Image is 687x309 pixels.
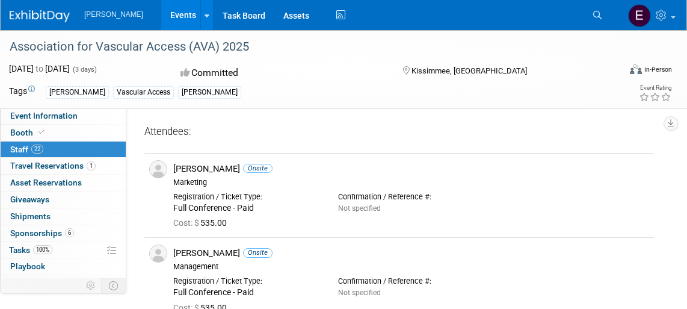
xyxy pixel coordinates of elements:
[10,145,43,154] span: Staff
[144,125,654,140] div: Attendees:
[10,261,45,271] span: Playbook
[39,129,45,136] i: Booth reservation complete
[173,287,320,298] div: Full Conference - Paid
[1,142,126,158] a: Staff22
[84,10,143,19] span: [PERSON_NAME]
[9,245,52,255] span: Tasks
[173,192,320,202] div: Registration / Ticket Type:
[628,4,651,27] img: Emily Janik
[9,64,70,73] span: [DATE] [DATE]
[173,163,649,175] div: [PERSON_NAME]
[1,242,126,258] a: Tasks100%
[65,228,74,237] span: 6
[31,145,43,154] span: 22
[1,208,126,225] a: Shipments
[10,211,51,221] span: Shipments
[72,66,97,73] span: (3 days)
[10,161,96,170] span: Travel Reservations
[10,111,78,120] span: Event Information
[1,158,126,174] a: Travel Reservations1
[1,258,126,275] a: Playbook
[81,278,102,293] td: Personalize Event Tab Strip
[1,225,126,242] a: Sponsorships6
[639,85,671,91] div: Event Rating
[178,86,241,99] div: [PERSON_NAME]
[1,192,126,208] a: Giveaways
[338,289,381,297] span: Not specified
[87,161,96,170] span: 1
[243,164,273,173] span: Onsite
[102,278,126,293] td: Toggle Event Tabs
[173,248,649,259] div: [PERSON_NAME]
[46,86,109,99] div: [PERSON_NAME]
[173,203,320,214] div: Full Conference - Paid
[9,85,35,99] td: Tags
[10,10,70,22] img: ExhibitDay
[1,175,126,191] a: Asset Reservations
[630,64,642,74] img: Format-Inperson.png
[10,178,82,187] span: Asset Reservations
[10,228,74,238] span: Sponsorships
[113,86,174,99] div: Vascular Access
[173,276,320,286] div: Registration / Ticket Type:
[173,178,649,187] div: Marketing
[338,276,485,286] div: Confirmation / Reference #:
[173,218,232,228] span: 535.00
[33,245,52,254] span: 100%
[1,108,126,124] a: Event Information
[411,66,527,75] span: Kissimmee, [GEOGRAPHIC_DATA]
[10,128,47,137] span: Booth
[173,218,200,228] span: Cost: $
[5,36,607,58] div: Association for Vascular Access (AVA) 2025
[34,64,45,73] span: to
[338,192,485,202] div: Confirmation / Reference #:
[1,125,126,141] a: Booth
[10,195,49,204] span: Giveaways
[338,204,381,213] span: Not specified
[569,63,672,81] div: Event Format
[173,262,649,272] div: Management
[177,63,383,84] div: Committed
[149,160,167,178] img: Associate-Profile-5.png
[644,65,672,74] div: In-Person
[149,245,167,263] img: Associate-Profile-5.png
[243,248,273,257] span: Onsite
